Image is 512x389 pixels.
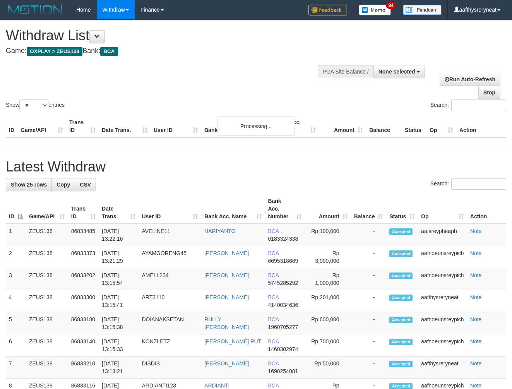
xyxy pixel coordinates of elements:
[68,290,99,312] td: 86833300
[470,250,482,256] a: Note
[418,224,467,246] td: aafsreypheaph
[373,65,425,78] button: None selected
[378,69,415,75] span: None selected
[305,246,351,268] td: Rp 3,000,000
[6,115,17,137] th: ID
[305,356,351,379] td: Rp 50,000
[470,228,482,234] a: Note
[68,246,99,268] td: 86833373
[268,280,298,286] span: Copy 5745285292 to clipboard
[268,236,298,242] span: Copy 0183324338 to clipboard
[217,117,295,136] div: Processing...
[17,115,66,137] th: Game/API
[456,115,506,137] th: Action
[26,246,68,268] td: ZEUS138
[11,182,47,188] span: Show 25 rows
[351,334,387,356] td: -
[268,368,298,374] span: Copy 1690254081 to clipboard
[268,324,298,330] span: Copy 1960705277 to clipboard
[6,4,65,15] img: MOTION_logo.png
[99,334,139,356] td: [DATE] 13:15:33
[470,338,482,344] a: Note
[268,250,279,256] span: BCA
[26,268,68,290] td: ZEUS138
[26,356,68,379] td: ZEUS138
[402,115,426,137] th: Status
[204,316,249,330] a: RULLY [PERSON_NAME]
[99,115,151,137] th: Date Trans.
[403,5,442,15] img: panduan.png
[359,5,391,15] img: Button%20Memo.svg
[6,334,26,356] td: 6
[68,312,99,334] td: 86833180
[451,178,506,190] input: Search:
[99,268,139,290] td: [DATE] 13:15:54
[201,115,272,137] th: Bank Acc. Name
[351,268,387,290] td: -
[470,382,482,389] a: Note
[366,115,402,137] th: Balance
[305,224,351,246] td: Rp 100,000
[139,334,201,356] td: KONZLETZ
[418,246,467,268] td: aafnoeunsreypich
[470,360,482,367] a: Note
[139,356,201,379] td: DISDIS
[68,268,99,290] td: 86833202
[265,194,305,224] th: Bank Acc. Number: activate to sort column ascending
[305,194,351,224] th: Amount: activate to sort column ascending
[66,115,99,137] th: Trans ID
[268,338,279,344] span: BCA
[6,159,506,175] h1: Latest Withdraw
[80,182,91,188] span: CSV
[430,178,506,190] label: Search:
[430,99,506,111] label: Search:
[201,194,265,224] th: Bank Acc. Name: activate to sort column ascending
[99,312,139,334] td: [DATE] 13:15:38
[99,246,139,268] td: [DATE] 13:21:29
[467,194,506,224] th: Action
[308,5,347,15] img: Feedback.jpg
[351,356,387,379] td: -
[99,290,139,312] td: [DATE] 13:15:41
[6,290,26,312] td: 4
[26,224,68,246] td: ZEUS138
[478,86,500,99] a: Stop
[418,268,467,290] td: aafnoeunsreypich
[389,361,413,367] span: Accepted
[204,272,249,278] a: [PERSON_NAME]
[139,224,201,246] td: AVELINE11
[139,268,201,290] td: AMELL234
[268,272,279,278] span: BCA
[389,272,413,279] span: Accepted
[351,312,387,334] td: -
[27,47,82,56] span: OXPLAY > ZEUS138
[268,360,279,367] span: BCA
[6,178,52,191] a: Show 25 rows
[268,382,279,389] span: BCA
[26,290,68,312] td: ZEUS138
[426,115,456,137] th: Op
[318,65,373,78] div: PGA Site Balance /
[268,228,279,234] span: BCA
[204,338,261,344] a: [PERSON_NAME] PUT
[99,224,139,246] td: [DATE] 13:22:16
[68,224,99,246] td: 86833485
[204,360,249,367] a: [PERSON_NAME]
[139,194,201,224] th: User ID: activate to sort column ascending
[6,224,26,246] td: 1
[305,290,351,312] td: Rp 201,000
[6,99,65,111] label: Show entries
[389,250,413,257] span: Accepted
[204,250,249,256] a: [PERSON_NAME]
[6,194,26,224] th: ID: activate to sort column descending
[470,272,482,278] a: Note
[386,2,396,9] span: 34
[99,194,139,224] th: Date Trans.: activate to sort column ascending
[6,356,26,379] td: 7
[268,258,298,264] span: Copy 6695318689 to clipboard
[100,47,118,56] span: BCA
[139,290,201,312] td: ART3110
[68,194,99,224] th: Trans ID: activate to sort column ascending
[389,317,413,323] span: Accepted
[268,302,298,308] span: Copy 4140034636 to clipboard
